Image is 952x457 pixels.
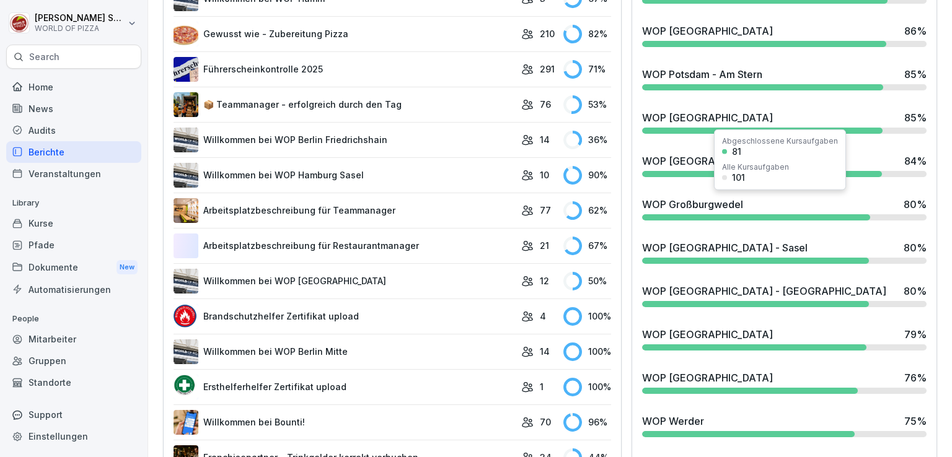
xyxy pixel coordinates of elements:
[174,198,515,223] a: Arbeitsplatzbeschreibung für Teammanager
[904,154,927,168] div: 84 %
[6,163,141,185] a: Veranstaltungen
[117,260,138,274] div: New
[540,416,551,429] p: 70
[174,92,515,117] a: 📦 Teammanager - erfolgreich durch den Tag
[563,131,611,149] div: 36 %
[174,269,515,294] a: Willkommen bei WOP [GEOGRAPHIC_DATA]
[174,339,198,364] img: ax2nnx46jihk0u0mqtqfo3fl.png
[174,92,198,117] img: ofkaf57qe2vyr6d9h2nm8kkd.png
[904,110,927,125] div: 85 %
[904,240,927,255] div: 80 %
[6,328,141,350] a: Mitarbeiter
[35,24,125,33] p: WORLD OF PIZZA
[540,133,550,146] p: 14
[174,375,198,399] img: u5vcgwxi38kj67gkqa1fqwc1.png
[642,284,886,298] div: WOP [GEOGRAPHIC_DATA] - [GEOGRAPHIC_DATA]
[6,350,141,372] a: Gruppen
[642,110,773,125] div: WOP [GEOGRAPHIC_DATA]
[6,120,141,141] a: Audits
[6,404,141,425] div: Support
[563,307,611,326] div: 100 %
[732,147,741,156] div: 81
[174,163,198,188] img: ax2nnx46jihk0u0mqtqfo3fl.png
[540,345,550,358] p: 14
[6,98,141,120] a: News
[174,57,515,82] a: Führerscheinkontrolle 2025
[642,240,808,255] div: WOP [GEOGRAPHIC_DATA] - Sasel
[637,62,932,95] a: WOP Potsdam - Am Stern85%
[642,327,773,342] div: WOP [GEOGRAPHIC_DATA]
[904,197,927,212] div: 80 %
[6,141,141,163] a: Berichte
[174,410,198,435] img: qtrc0fztszvwqdbgkr2zzb4e.png
[540,204,551,217] p: 77
[540,239,549,252] p: 21
[642,370,773,385] div: WOP [GEOGRAPHIC_DATA]
[637,105,932,139] a: WOP [GEOGRAPHIC_DATA]85%
[174,269,198,294] img: ax2nnx46jihk0u0mqtqfo3fl.png
[563,378,611,396] div: 100 %
[540,63,555,76] p: 291
[637,279,932,312] a: WOP [GEOGRAPHIC_DATA] - [GEOGRAPHIC_DATA]80%
[174,304,515,329] a: Brandschutzhelfer Zertifikat upload
[174,304,198,329] img: cgew0m42oik6h11uscdaxlvk.png
[6,212,141,234] a: Kurse
[563,166,611,185] div: 90 %
[637,322,932,355] a: WOP [GEOGRAPHIC_DATA]79%
[6,256,141,279] a: DokumenteNew
[563,272,611,290] div: 50 %
[6,279,141,300] a: Automatisierungen
[637,409,932,442] a: WOP Werder75%
[6,256,141,279] div: Dokumente
[6,234,141,256] a: Pfade
[174,163,515,188] a: Willkommen bei WOP Hamburg Sasel
[174,22,198,46] img: s93ht26mv7ymj1vrnqc7xuzu.png
[904,67,927,82] div: 85 %
[540,274,549,287] p: 12
[563,342,611,361] div: 100 %
[904,284,927,298] div: 80 %
[174,22,515,46] a: Gewusst wie - Zubereitung Pizza
[642,414,704,429] div: WOP Werder
[174,57,198,82] img: kp3cph9beugg37kbjst8gl5x.png
[563,25,611,43] div: 82 %
[174,198,198,223] img: gp39zyhmjj8jqmmmqhmlp4ym.png
[174,128,198,152] img: ax2nnx46jihk0u0mqtqfo3fl.png
[904,414,927,429] div: 75 %
[29,51,59,63] p: Search
[904,24,927,38] div: 86 %
[563,413,611,432] div: 96 %
[174,128,515,152] a: Willkommen bei WOP Berlin Friedrichshain
[904,370,927,385] div: 76 %
[642,24,773,38] div: WOP [GEOGRAPHIC_DATA]
[732,173,745,182] div: 101
[540,27,555,40] p: 210
[904,327,927,342] div: 79 %
[563,95,611,114] div: 53 %
[540,98,551,111] p: 76
[642,197,743,212] div: WOP Großburgwedel
[722,137,838,145] div: Abgeschlossene Kursaufgaben
[637,192,932,225] a: WOP Großburgwedel80%
[540,380,544,393] p: 1
[6,76,141,98] a: Home
[174,410,515,435] a: Willkommen bei Bounti!
[6,372,141,393] a: Standorte
[174,233,515,258] a: Arbeitsplatzbeschreibung für Restaurantmanager
[35,13,125,24] p: [PERSON_NAME] Seraphim
[722,163,789,171] div: Alle Kursaufgaben
[637,149,932,182] a: WOP [GEOGRAPHIC_DATA]84%
[563,201,611,220] div: 62 %
[637,19,932,52] a: WOP [GEOGRAPHIC_DATA]86%
[540,168,549,181] p: 10
[540,310,546,323] p: 4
